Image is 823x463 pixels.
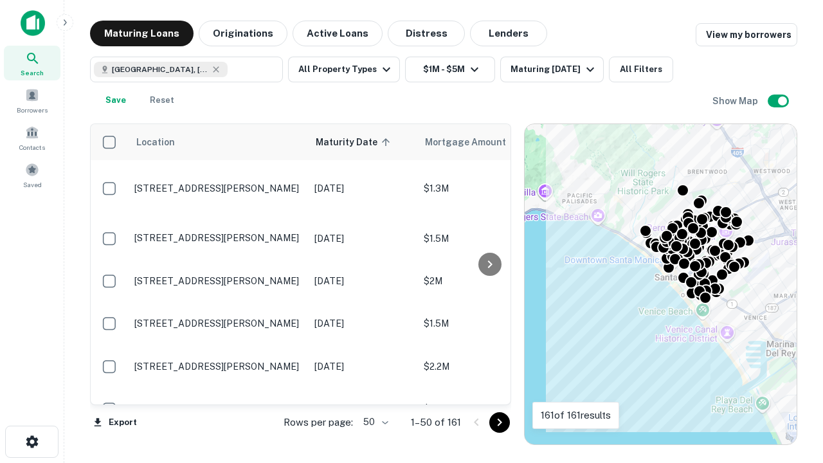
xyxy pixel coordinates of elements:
span: Contacts [19,142,45,152]
button: Export [90,413,140,432]
button: Reset [141,87,183,113]
p: [DATE] [314,274,411,288]
div: 0 0 [525,124,797,444]
span: Location [136,134,175,150]
span: Mortgage Amount [425,134,523,150]
th: Mortgage Amount [417,124,559,160]
p: [DATE] [314,359,411,374]
p: [STREET_ADDRESS][PERSON_NAME] [134,403,302,415]
p: 161 of 161 results [541,408,611,423]
button: $1M - $5M [405,57,495,82]
p: $2.2M [424,359,552,374]
div: Maturing [DATE] [511,62,598,77]
a: Contacts [4,120,60,155]
p: [DATE] [314,316,411,331]
button: Distress [388,21,465,46]
th: Location [128,124,308,160]
p: $1.5M [424,316,552,331]
p: [STREET_ADDRESS][PERSON_NAME] [134,275,302,287]
p: $1.3M [424,402,552,416]
span: Borrowers [17,105,48,115]
button: Save your search to get updates of matches that match your search criteria. [95,87,136,113]
span: [GEOGRAPHIC_DATA], [GEOGRAPHIC_DATA], [GEOGRAPHIC_DATA] [112,64,208,75]
p: [STREET_ADDRESS][PERSON_NAME] [134,361,302,372]
a: Borrowers [4,83,60,118]
p: [DATE] [314,232,411,246]
button: All Filters [609,57,673,82]
p: $2M [424,274,552,288]
button: Lenders [470,21,547,46]
a: View my borrowers [696,23,797,46]
span: Search [21,68,44,78]
button: Active Loans [293,21,383,46]
p: [DATE] [314,181,411,195]
th: Maturity Date [308,124,417,160]
h6: Show Map [712,94,760,108]
p: [DATE] [314,402,411,416]
span: Saved [23,179,42,190]
p: [STREET_ADDRESS][PERSON_NAME] [134,232,302,244]
button: All Property Types [288,57,400,82]
button: Maturing Loans [90,21,194,46]
p: $1.3M [424,181,552,195]
button: Go to next page [489,412,510,433]
iframe: Chat Widget [759,360,823,422]
p: 1–50 of 161 [411,415,461,430]
button: Maturing [DATE] [500,57,604,82]
img: capitalize-icon.png [21,10,45,36]
p: [STREET_ADDRESS][PERSON_NAME] [134,183,302,194]
p: Rows per page: [284,415,353,430]
a: Saved [4,158,60,192]
button: Originations [199,21,287,46]
a: Search [4,46,60,80]
span: Maturity Date [316,134,394,150]
div: 50 [358,413,390,431]
p: $1.5M [424,232,552,246]
p: [STREET_ADDRESS][PERSON_NAME] [134,318,302,329]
